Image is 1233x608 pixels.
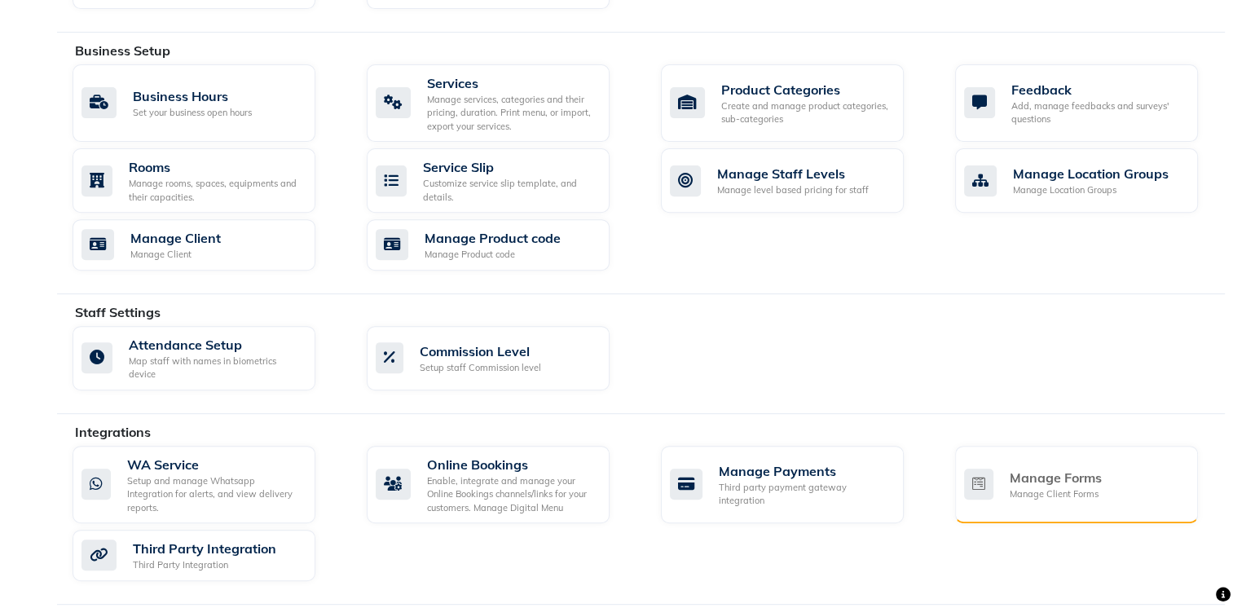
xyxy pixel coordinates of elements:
div: Manage level based pricing for staff [717,183,869,197]
div: Service Slip [423,157,597,177]
a: Manage Staff LevelsManage level based pricing for staff [661,148,931,213]
div: WA Service [127,455,302,474]
div: Enable, integrate and manage your Online Bookings channels/links for your customers. Manage Digit... [427,474,597,515]
a: Manage ClientManage Client [73,219,342,271]
a: Commission LevelSetup staff Commission level [367,326,636,390]
div: Setup and manage Whatsapp Integration for alerts, and view delivery reports. [127,474,302,515]
div: Manage Product code [425,248,561,262]
div: Manage Location Groups [1013,164,1169,183]
div: Set your business open hours [133,106,252,120]
div: Setup staff Commission level [420,361,541,375]
div: Map staff with names in biometrics device [129,355,302,381]
div: Manage rooms, spaces, equipments and their capacities. [129,177,302,204]
div: Manage Staff Levels [717,164,869,183]
a: Online BookingsEnable, integrate and manage your Online Bookings channels/links for your customer... [367,446,636,524]
div: Manage services, categories and their pricing, duration. Print menu, or import, export your servi... [427,93,597,134]
div: Manage Client Forms [1010,487,1102,501]
div: Manage Payments [719,461,891,481]
div: Commission Level [420,341,541,361]
a: Manage Location GroupsManage Location Groups [955,148,1225,213]
div: Manage Client [130,248,221,262]
div: Manage Forms [1010,468,1102,487]
div: Services [427,73,597,93]
div: Third Party Integration [133,539,276,558]
div: Rooms [129,157,302,177]
a: Service SlipCustomize service slip template, and details. [367,148,636,213]
div: Add, manage feedbacks and surveys' questions [1011,99,1185,126]
a: Manage PaymentsThird party payment gateway integration [661,446,931,524]
a: RoomsManage rooms, spaces, equipments and their capacities. [73,148,342,213]
div: Third party payment gateway integration [719,481,891,508]
div: Third Party Integration [133,558,276,572]
a: WA ServiceSetup and manage Whatsapp Integration for alerts, and view delivery reports. [73,446,342,524]
div: Feedback [1011,80,1185,99]
a: Third Party IntegrationThird Party Integration [73,530,342,581]
a: Manage Product codeManage Product code [367,219,636,271]
a: FeedbackAdd, manage feedbacks and surveys' questions [955,64,1225,143]
div: Create and manage product categories, sub-categories [721,99,891,126]
a: Manage FormsManage Client Forms [955,446,1225,524]
a: ServicesManage services, categories and their pricing, duration. Print menu, or import, export yo... [367,64,636,143]
a: Business HoursSet your business open hours [73,64,342,143]
div: Business Hours [133,86,252,106]
div: Manage Product code [425,228,561,248]
div: Manage Location Groups [1013,183,1169,197]
div: Manage Client [130,228,221,248]
a: Attendance SetupMap staff with names in biometrics device [73,326,342,390]
div: Customize service slip template, and details. [423,177,597,204]
div: Product Categories [721,80,891,99]
div: Attendance Setup [129,335,302,355]
div: Online Bookings [427,455,597,474]
a: Product CategoriesCreate and manage product categories, sub-categories [661,64,931,143]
